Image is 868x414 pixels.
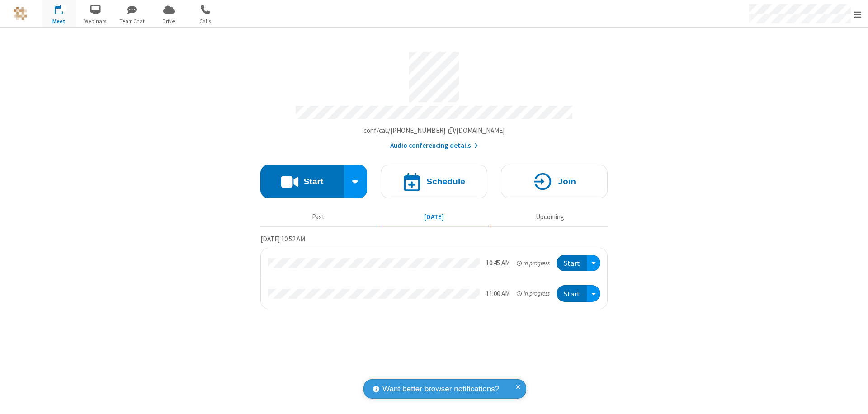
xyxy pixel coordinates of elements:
[381,165,487,198] button: Schedule
[382,383,499,395] span: Want better browser notifications?
[14,7,27,20] img: QA Selenium DO NOT DELETE OR CHANGE
[363,126,505,136] button: Copy my meeting room linkCopy my meeting room link
[845,390,861,408] iframe: Chat
[380,208,489,226] button: [DATE]
[189,17,222,25] span: Calls
[260,234,608,309] section: Today's Meetings
[260,45,608,151] section: Account details
[152,17,186,25] span: Drive
[587,255,600,272] div: Open menu
[517,289,550,298] em: in progress
[426,177,465,186] h4: Schedule
[486,258,510,268] div: 10:45 AM
[260,235,305,243] span: [DATE] 10:52 AM
[363,126,505,135] span: Copy my meeting room link
[264,208,373,226] button: Past
[495,208,604,226] button: Upcoming
[557,285,587,302] button: Start
[390,141,478,151] button: Audio conferencing details
[558,177,576,186] h4: Join
[115,17,149,25] span: Team Chat
[303,177,323,186] h4: Start
[344,165,368,198] div: Start conference options
[587,285,600,302] div: Open menu
[486,289,510,299] div: 11:00 AM
[61,5,67,12] div: 2
[260,165,344,198] button: Start
[79,17,113,25] span: Webinars
[557,255,587,272] button: Start
[501,165,608,198] button: Join
[42,17,76,25] span: Meet
[517,259,550,268] em: in progress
